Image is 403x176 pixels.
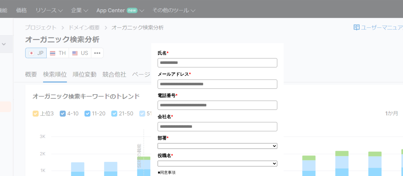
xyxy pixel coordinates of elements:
[158,71,277,78] label: メールアドレス
[158,92,277,99] label: 電話番号
[158,152,277,159] label: 役職名
[158,134,277,142] label: 部署
[158,113,277,120] label: 会社名
[158,50,277,57] label: 氏名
